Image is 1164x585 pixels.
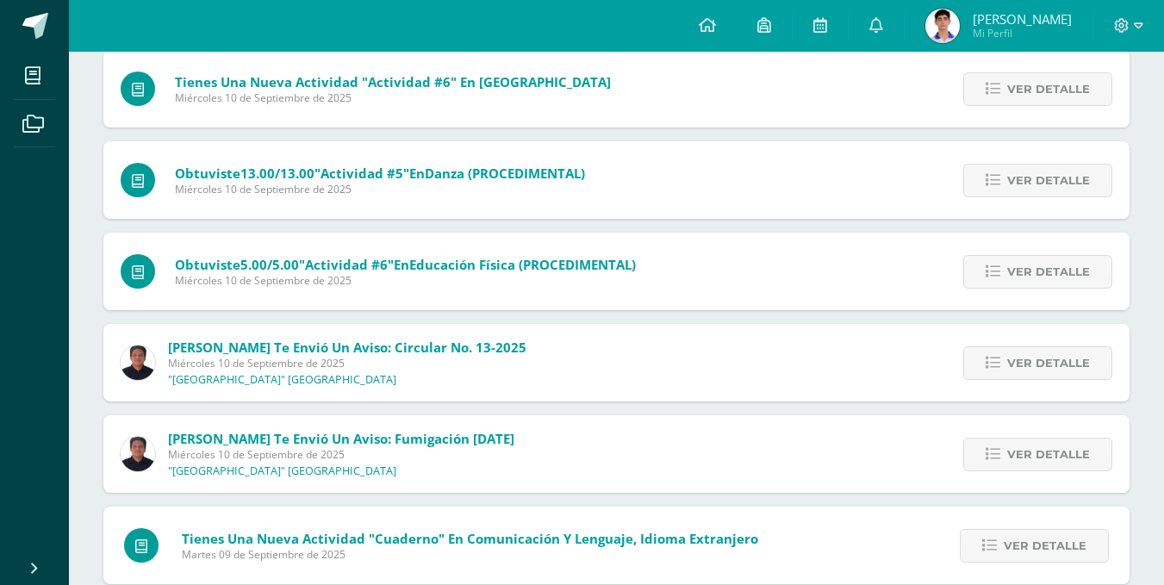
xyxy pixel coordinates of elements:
span: Ver detalle [1007,347,1090,379]
span: [PERSON_NAME] te envió un aviso: Fumigación [DATE] [168,430,514,447]
p: "[GEOGRAPHIC_DATA]" [GEOGRAPHIC_DATA] [168,464,396,478]
span: 13.00/13.00 [240,165,314,182]
span: Mi Perfil [973,26,1072,40]
span: Ver detalle [1007,439,1090,470]
p: "[GEOGRAPHIC_DATA]" [GEOGRAPHIC_DATA] [168,373,396,387]
span: 5.00/5.00 [240,256,299,273]
span: "Actividad #5" [314,165,409,182]
img: aecd672b9c74b28d2525c0b19a3ba1d7.png [925,9,960,43]
span: Miércoles 10 de Septiembre de 2025 [175,90,611,105]
img: eff8bfa388aef6dbf44d967f8e9a2edc.png [121,437,155,471]
span: Ver detalle [1007,256,1090,288]
span: Miércoles 10 de Septiembre de 2025 [175,273,636,288]
span: Tienes una nueva actividad "Cuaderno" En Comunicación y Lenguaje, Idioma Extranjero [182,530,758,547]
span: Miércoles 10 de Septiembre de 2025 [175,182,585,196]
span: Ver detalle [1007,73,1090,105]
span: [PERSON_NAME] te envió un aviso: Circular No. 13-2025 [168,339,526,356]
img: eff8bfa388aef6dbf44d967f8e9a2edc.png [121,345,155,380]
span: Danza (PROCEDIMENTAL) [425,165,585,182]
span: Miércoles 10 de Septiembre de 2025 [168,356,526,370]
span: "Actividad #6" [299,256,394,273]
span: Obtuviste en [175,165,585,182]
span: Tienes una nueva actividad "Actividad #6" En [GEOGRAPHIC_DATA] [175,73,611,90]
span: [PERSON_NAME] [973,10,1072,28]
span: Martes 09 de Septiembre de 2025 [182,547,758,562]
span: Ver detalle [1007,165,1090,196]
span: Miércoles 10 de Septiembre de 2025 [168,447,514,462]
span: Obtuviste en [175,256,636,273]
span: Ver detalle [1004,530,1086,562]
span: Educación Física (PROCEDIMENTAL) [409,256,636,273]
